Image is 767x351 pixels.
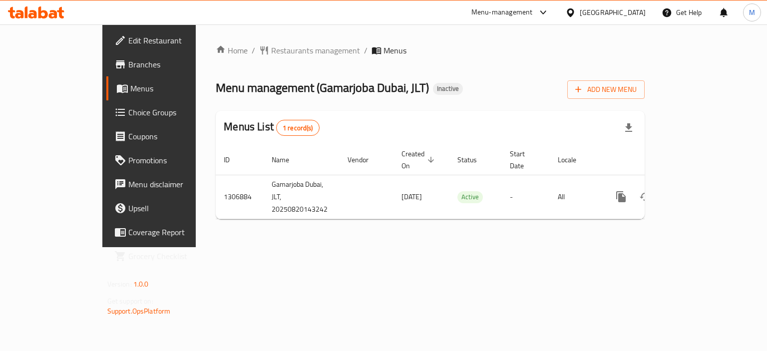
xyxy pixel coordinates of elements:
[130,82,223,94] span: Menus
[609,185,633,209] button: more
[567,80,645,99] button: Add New Menu
[575,83,637,96] span: Add New Menu
[106,76,231,100] a: Menus
[224,119,319,136] h2: Menus List
[128,34,223,46] span: Edit Restaurant
[401,190,422,203] span: [DATE]
[633,185,657,209] button: Change Status
[216,44,645,56] nav: breadcrumb
[471,6,533,18] div: Menu-management
[264,175,340,219] td: Gamarjoba Dubai, JLT, 20250820143242
[364,44,368,56] li: /
[433,84,463,93] span: Inactive
[601,145,713,175] th: Actions
[107,295,153,308] span: Get support on:
[133,278,149,291] span: 1.0.0
[271,44,360,56] span: Restaurants management
[276,120,320,136] div: Total records count
[106,28,231,52] a: Edit Restaurant
[383,44,406,56] span: Menus
[106,220,231,244] a: Coverage Report
[272,154,302,166] span: Name
[106,52,231,76] a: Branches
[128,178,223,190] span: Menu disclaimer
[106,148,231,172] a: Promotions
[580,7,646,18] div: [GEOGRAPHIC_DATA]
[128,58,223,70] span: Branches
[107,305,171,318] a: Support.OpsPlatform
[128,106,223,118] span: Choice Groups
[106,100,231,124] a: Choice Groups
[348,154,382,166] span: Vendor
[216,145,713,219] table: enhanced table
[510,148,538,172] span: Start Date
[277,123,319,133] span: 1 record(s)
[749,7,755,18] span: M
[550,175,601,219] td: All
[401,148,437,172] span: Created On
[106,244,231,268] a: Grocery Checklist
[128,226,223,238] span: Coverage Report
[216,175,264,219] td: 1306884
[107,278,132,291] span: Version:
[457,191,483,203] span: Active
[502,175,550,219] td: -
[259,44,360,56] a: Restaurants management
[617,116,641,140] div: Export file
[216,44,248,56] a: Home
[433,83,463,95] div: Inactive
[128,130,223,142] span: Coupons
[457,154,490,166] span: Status
[106,172,231,196] a: Menu disclaimer
[216,76,429,99] span: Menu management ( Gamarjoba Dubai, JLT )
[106,124,231,148] a: Coupons
[128,154,223,166] span: Promotions
[106,196,231,220] a: Upsell
[252,44,255,56] li: /
[558,154,589,166] span: Locale
[128,202,223,214] span: Upsell
[128,250,223,262] span: Grocery Checklist
[224,154,243,166] span: ID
